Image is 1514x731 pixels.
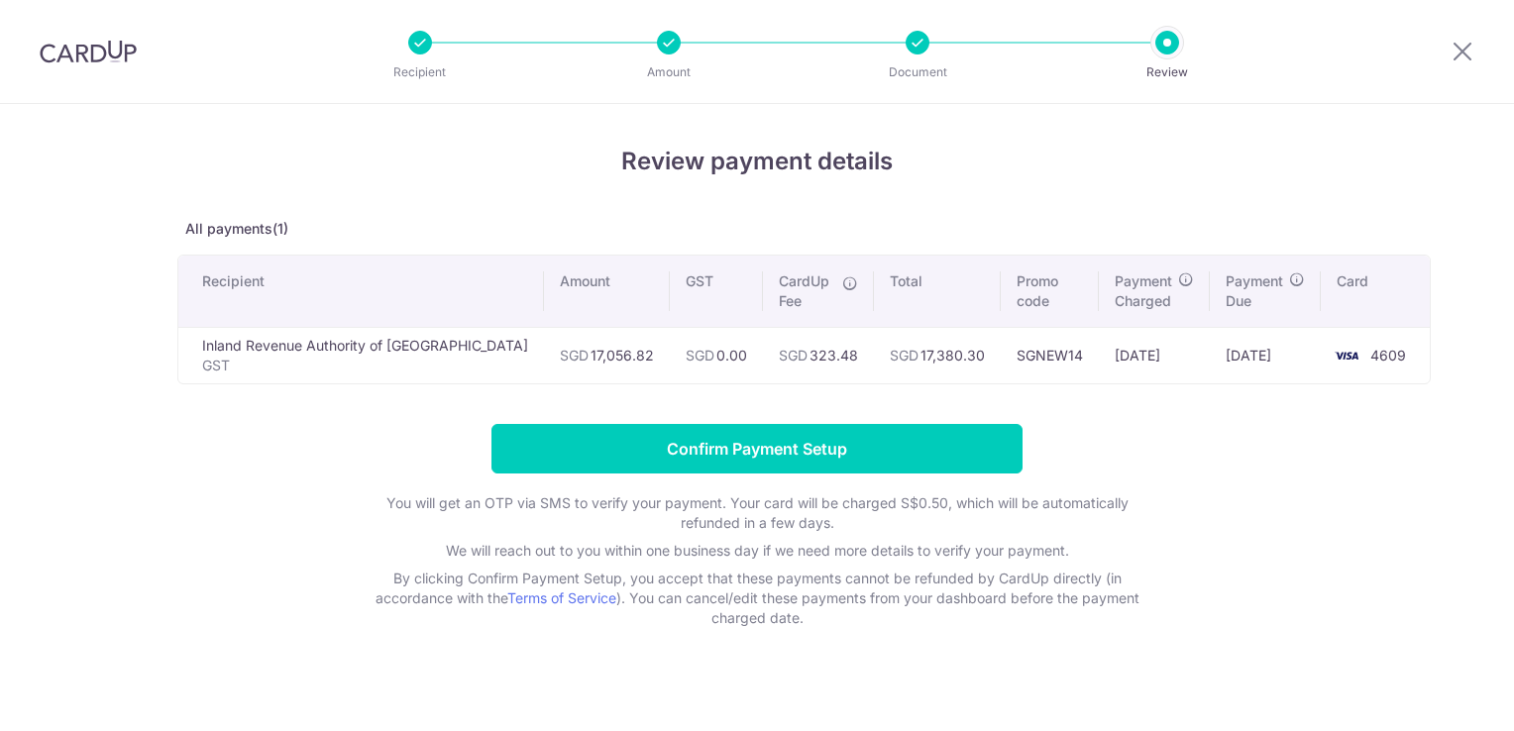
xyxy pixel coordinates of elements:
td: 17,056.82 [544,327,670,383]
p: By clicking Confirm Payment Setup, you accept that these payments cannot be refunded by CardUp di... [361,569,1153,628]
span: CardUp Fee [779,271,832,311]
p: All payments(1) [177,219,1337,239]
img: <span class="translation_missing" title="translation missing: en.account_steps.new_confirm_form.b... [1327,344,1366,367]
th: GST [670,256,763,327]
span: SGD [890,347,919,364]
span: SGD [686,347,714,364]
th: Recipient [178,256,544,327]
span: SGD [779,347,808,364]
td: [DATE] [1210,327,1321,383]
img: CardUp [40,40,137,63]
td: 323.48 [763,327,874,383]
span: SGD [560,347,589,364]
a: Terms of Service [507,589,616,606]
td: 0.00 [670,327,763,383]
span: Payment Charged [1115,271,1172,311]
td: SGNEW14 [1001,327,1099,383]
p: Document [844,62,991,82]
input: Confirm Payment Setup [491,424,1023,473]
th: Card [1321,256,1430,327]
td: Inland Revenue Authority of [GEOGRAPHIC_DATA] [178,327,544,383]
th: Promo code [1001,256,1099,327]
h4: Review payment details [177,144,1337,179]
th: Amount [544,256,670,327]
p: Review [1094,62,1241,82]
p: You will get an OTP via SMS to verify your payment. Your card will be charged S$0.50, which will ... [361,493,1153,533]
td: [DATE] [1099,327,1210,383]
p: We will reach out to you within one business day if we need more details to verify your payment. [361,541,1153,561]
th: Total [874,256,1001,327]
span: 4609 [1370,347,1406,364]
p: Recipient [347,62,493,82]
p: GST [202,356,528,375]
p: Amount [595,62,742,82]
td: 17,380.30 [874,327,1001,383]
span: Payment Due [1226,271,1283,311]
